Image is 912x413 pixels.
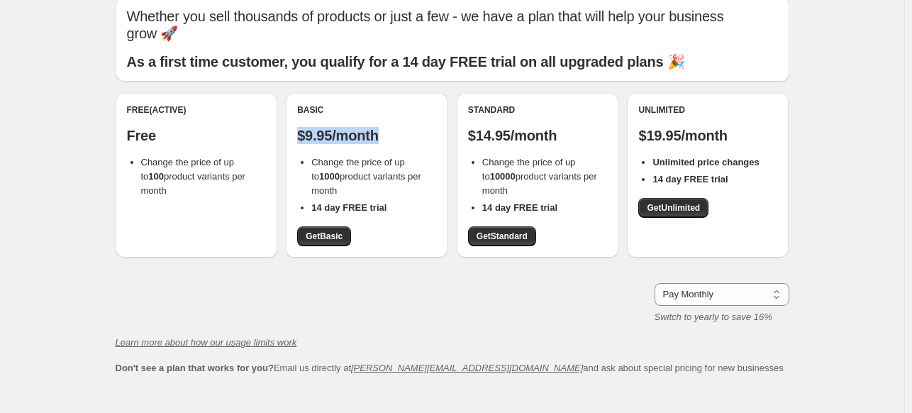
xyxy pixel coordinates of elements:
[638,104,777,116] div: Unlimited
[127,104,266,116] div: Free (Active)
[311,157,421,196] span: Change the price of up to product variants per month
[638,127,777,144] p: $19.95/month
[141,157,245,196] span: Change the price of up to product variants per month
[306,231,343,242] span: Get Basic
[116,363,784,373] span: Email us directly at and ask about special pricing for new businesses
[297,226,351,246] a: GetBasic
[652,157,759,167] b: Unlimited price changes
[127,8,778,42] p: Whether you sell thousands of products or just a few - we have a plan that will help your busines...
[655,312,772,322] i: Switch to yearly to save 16%
[116,337,297,348] a: Learn more about how our usage limits work
[116,363,274,373] b: Don't see a plan that works for you?
[482,202,557,213] b: 14 day FREE trial
[652,174,728,185] b: 14 day FREE trial
[311,202,387,213] b: 14 day FREE trial
[482,157,597,196] span: Change the price of up to product variants per month
[319,171,340,182] b: 1000
[638,198,708,218] a: GetUnlimited
[127,54,685,70] b: As a first time customer, you qualify for a 14 day FREE trial on all upgraded plans 🎉
[468,104,607,116] div: Standard
[490,171,516,182] b: 10000
[297,127,436,144] p: $9.95/month
[127,127,266,144] p: Free
[468,127,607,144] p: $14.95/month
[477,231,528,242] span: Get Standard
[351,363,583,373] a: [PERSON_NAME][EMAIL_ADDRESS][DOMAIN_NAME]
[468,226,536,246] a: GetStandard
[297,104,436,116] div: Basic
[647,202,700,214] span: Get Unlimited
[148,171,164,182] b: 100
